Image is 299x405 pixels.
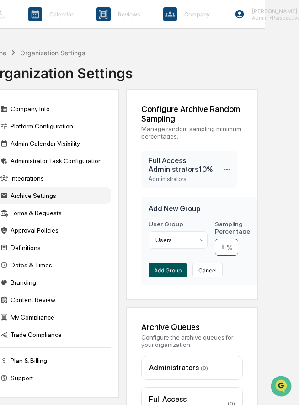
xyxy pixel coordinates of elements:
h3: Add New Group [149,204,251,213]
span: Attestations [75,115,113,124]
div: Archive Queues [141,322,243,332]
div: Configure the archive queues for your organization. [141,334,243,348]
button: Add Group [149,263,187,277]
span: ( 0 ) [201,365,208,371]
div: Organization Settings [20,49,85,57]
label: User Group [149,220,208,228]
div: We're available if you need us! [31,79,116,86]
button: Cancel [192,263,223,277]
iframe: Open customer support [270,375,294,400]
label: Sampling Percentage [215,220,250,235]
span: Data Lookup [18,133,58,142]
div: 🗄️ [66,116,74,123]
p: How can we help? [9,19,166,34]
img: 1746055101610-c473b297-6a78-478c-a979-82029cc54cd1 [9,70,26,86]
span: Pylon [91,155,111,162]
p: Company [177,11,214,18]
button: Start new chat [155,73,166,84]
div: 🔎 [9,133,16,141]
div: Configure Archive Random Sampling [141,104,243,123]
p: Reviews [111,11,145,18]
h3: Full Access Administrators [149,156,198,174]
p: Calendar [42,11,78,18]
a: 🗄️Attestations [63,112,117,128]
a: 🖐️Preclearance [5,112,63,128]
a: Powered byPylon [64,155,111,162]
span: Preclearance [18,115,59,124]
div: 🖐️ [9,116,16,123]
div: Administrators [149,176,198,182]
a: 🔎Data Lookup [5,129,61,145]
div: Manage random sampling minimum percentages. [141,125,243,140]
div: Administrators [149,363,235,372]
div: 10 % [198,165,213,174]
div: Start new chat [31,70,150,79]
